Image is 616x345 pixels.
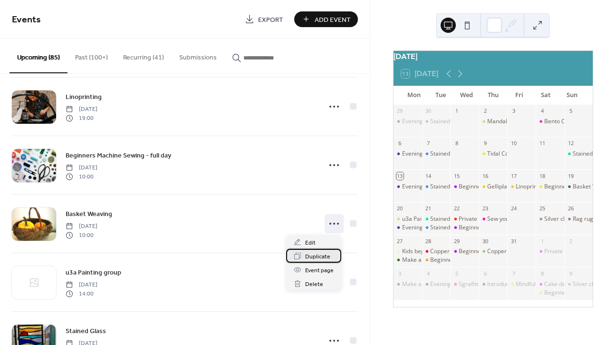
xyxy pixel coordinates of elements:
[480,86,506,105] div: Thu
[564,280,593,288] div: Silver clay jewellery
[559,86,585,105] div: Sun
[394,118,422,126] div: Evening Upholstery
[567,237,574,245] div: 2
[453,140,460,147] div: 8
[396,270,404,277] div: 3
[402,150,453,158] div: Evening Upholstery
[506,86,532,105] div: Fri
[539,108,546,115] div: 4
[66,164,97,172] span: [DATE]
[481,205,489,212] div: 23
[172,39,224,72] button: Submissions
[422,150,451,158] div: Stained Glass course
[450,183,479,191] div: Beginners Machine Sewing
[66,209,112,219] span: Basket Weaving
[459,215,497,223] div: Private sewing
[402,183,453,191] div: Evening Upholstery
[481,108,489,115] div: 2
[510,270,517,277] div: 7
[394,150,422,158] div: Evening Upholstery
[294,11,358,27] a: Add Event
[450,247,479,256] div: Beginners Machine Sewing
[487,150,580,158] div: Tidal Collections ([PERSON_NAME])
[536,215,564,223] div: Silver clay jewellery
[422,280,451,288] div: Evening Upholstery
[402,256,439,264] div: Make a Dress
[507,183,536,191] div: Linoprinting
[422,118,451,126] div: Stained Glass course
[430,280,481,288] div: Evening Upholstery
[425,108,432,115] div: 30
[396,140,404,147] div: 6
[564,183,593,191] div: Basket Weaving
[430,150,486,158] div: Stained Glass course
[567,140,574,147] div: 12
[425,270,432,277] div: 4
[66,92,102,102] span: Linoprinting
[487,215,547,223] div: Sew your own knickers
[430,224,486,232] div: Stained Glass course
[481,237,489,245] div: 30
[315,15,351,25] span: Add Event
[510,108,517,115] div: 3
[536,289,564,297] div: Beginner Crochet for Adults
[459,224,530,232] div: Beginners Machine Sewing
[396,108,404,115] div: 29
[459,247,530,256] div: Beginners Machine Sewing
[66,268,121,278] span: u3a Painting group
[453,270,460,277] div: 5
[430,256,487,264] div: Beginner Embroidery
[487,247,571,256] div: Copper foiled feather workshop
[516,280,548,288] div: Mindfulcraft
[532,86,558,105] div: Sat
[479,150,507,158] div: Tidal Collections (Ruth Weaver)
[422,256,451,264] div: Beginner Embroidery
[507,280,536,288] div: Mindfulcraft
[453,86,480,105] div: Wed
[305,279,323,289] span: Delete
[539,140,546,147] div: 11
[510,140,517,147] div: 10
[394,51,593,62] div: [DATE]
[394,224,422,232] div: Evening Upholstery
[487,118,584,126] div: Mandala/Dot Art Painting - Craft4life
[481,172,489,179] div: 16
[66,114,97,122] span: 19:00
[66,208,112,219] a: Basket Weaving
[425,205,432,212] div: 21
[66,222,97,231] span: [DATE]
[567,108,574,115] div: 5
[394,215,422,223] div: u3a Painting group
[402,247,482,256] div: Kids beginner machine sewing
[402,215,452,223] div: u3a Painting group
[401,86,427,105] div: Mon
[422,247,451,256] div: Copper foiling - make a candle lamp
[479,215,507,223] div: Sew your own knickers
[539,172,546,179] div: 18
[536,118,564,126] div: Bento Cake Decorating Workshop
[66,325,106,336] a: Stained Glass
[427,86,453,105] div: Tue
[258,15,283,25] span: Export
[539,205,546,212] div: 25
[12,10,41,29] span: Events
[430,183,486,191] div: Stained Glass course
[481,140,489,147] div: 9
[450,224,479,232] div: Beginners Machine Sewing
[567,205,574,212] div: 26
[402,224,453,232] div: Evening Upholstery
[422,224,451,232] div: Stained Glass course
[67,39,115,72] button: Past (100+)
[66,281,97,289] span: [DATE]
[539,270,546,277] div: 8
[425,172,432,179] div: 14
[481,270,489,277] div: 6
[459,280,544,288] div: Sgrafitto - stained glass painting
[305,266,334,276] span: Event page
[394,280,422,288] div: Make a Dress
[479,118,507,126] div: Mandala/Dot Art Painting - Craft4life
[66,289,97,298] span: 14:00
[425,140,432,147] div: 7
[66,105,97,114] span: [DATE]
[305,252,330,262] span: Duplicate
